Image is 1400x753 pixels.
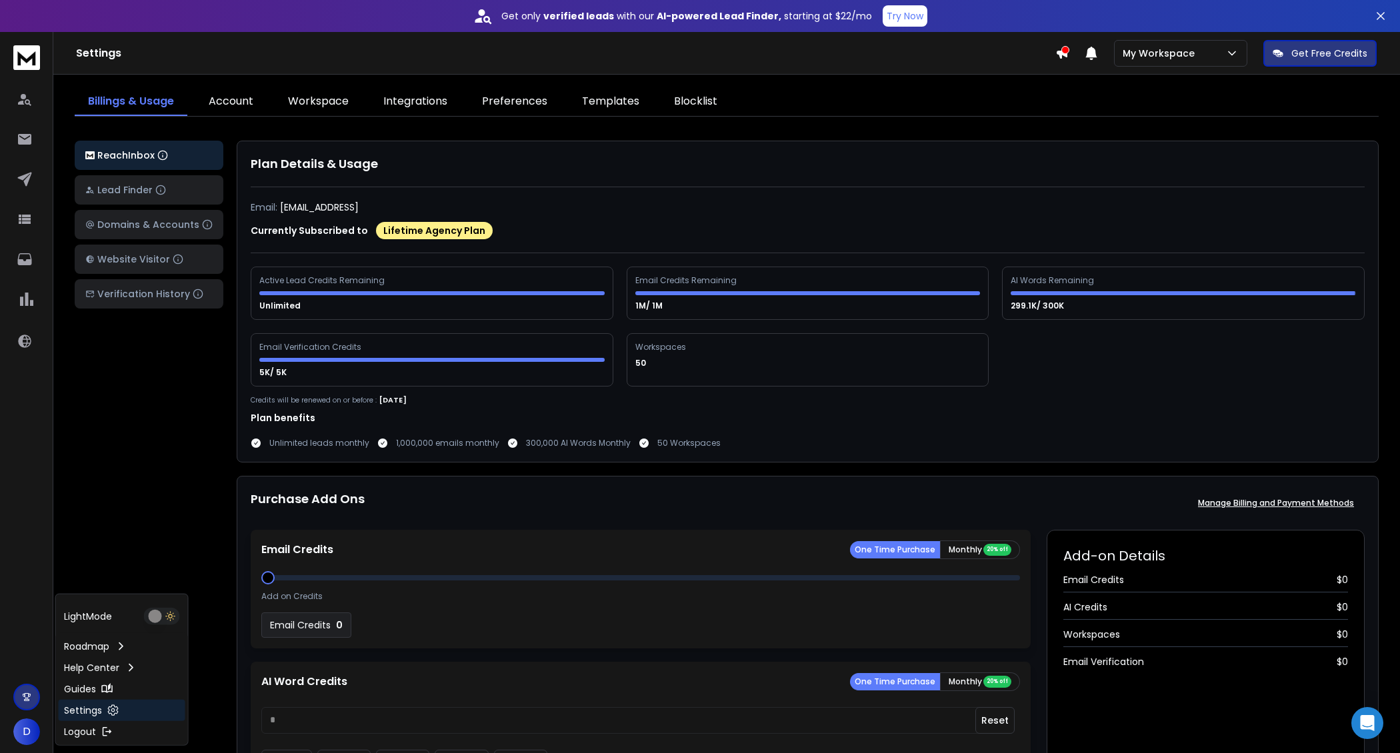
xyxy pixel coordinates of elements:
[64,640,109,653] p: Roadmap
[13,45,40,70] img: logo
[251,411,1365,424] h1: Plan benefits
[13,718,40,745] button: D
[1011,275,1096,286] div: AI Words Remaining
[269,438,369,448] p: Unlimited leads monthly
[280,201,359,214] p: [EMAIL_ADDRESS]
[657,438,721,448] p: 50 Workspaces
[657,9,781,23] strong: AI-powered Lead Finder,
[975,707,1015,734] button: Reset
[850,673,940,690] button: One Time Purchase
[251,155,1365,173] h1: Plan Details & Usage
[64,610,112,623] p: Light Mode
[1351,707,1383,739] div: Open Intercom Messenger
[195,88,267,116] a: Account
[64,725,96,738] p: Logout
[983,544,1011,556] div: 20% off
[75,141,223,170] button: ReachInbox
[635,358,648,369] p: 50
[1337,600,1348,614] span: $ 0
[379,394,407,406] p: [DATE]
[501,9,872,23] p: Get only with our starting at $22/mo
[261,674,347,690] p: AI Word Credits
[370,88,461,116] a: Integrations
[543,9,614,23] strong: verified leads
[526,438,631,448] p: 300,000 AI Words Monthly
[275,88,362,116] a: Workspace
[1123,47,1200,60] p: My Workspace
[635,301,665,311] p: 1M/ 1M
[64,682,96,696] p: Guides
[1263,40,1377,67] button: Get Free Credits
[635,342,688,353] div: Workspaces
[1063,573,1124,586] span: Email Credits
[469,88,561,116] a: Preferences
[251,201,277,214] p: Email:
[1337,655,1348,668] span: $ 0
[940,540,1020,559] button: Monthly 20% off
[259,342,363,353] div: Email Verification Credits
[251,490,365,516] h1: Purchase Add Ons
[59,636,185,657] a: Roadmap
[270,618,331,632] p: Email Credits
[251,395,377,405] p: Credits will be renewed on or before :
[336,618,343,632] p: 0
[569,88,653,116] a: Templates
[940,672,1020,691] button: Monthly 20% off
[75,210,223,239] button: Domains & Accounts
[59,657,185,678] a: Help Center
[883,5,927,27] button: Try Now
[1063,600,1107,614] span: AI Credits
[1063,628,1120,641] span: Workspaces
[75,88,187,116] a: Billings & Usage
[59,700,185,721] a: Settings
[661,88,731,116] a: Blocklist
[1198,498,1354,508] p: Manage Billing and Payment Methods
[59,678,185,700] a: Guides
[983,676,1011,688] div: 20% off
[1337,573,1348,586] span: $ 0
[85,151,95,160] img: logo
[261,542,333,558] p: Email Credits
[64,661,119,674] p: Help Center
[1011,301,1066,311] p: 299.1K/ 300K
[64,704,102,717] p: Settings
[635,275,739,286] div: Email Credits Remaining
[396,438,499,448] p: 1,000,000 emails monthly
[259,301,303,311] p: Unlimited
[850,541,940,558] button: One Time Purchase
[1063,546,1348,565] h2: Add-on Details
[75,279,223,309] button: Verification History
[251,224,368,237] p: Currently Subscribed to
[1187,490,1365,516] button: Manage Billing and Payment Methods
[1291,47,1367,60] p: Get Free Credits
[75,245,223,274] button: Website Visitor
[376,222,493,239] div: Lifetime Agency Plan
[259,275,387,286] div: Active Lead Credits Remaining
[1063,655,1144,668] span: Email Verification
[887,9,923,23] p: Try Now
[75,175,223,205] button: Lead Finder
[76,45,1055,61] h1: Settings
[259,367,289,378] p: 5K/ 5K
[1337,628,1348,641] span: $ 0
[261,591,323,602] p: Add on Credits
